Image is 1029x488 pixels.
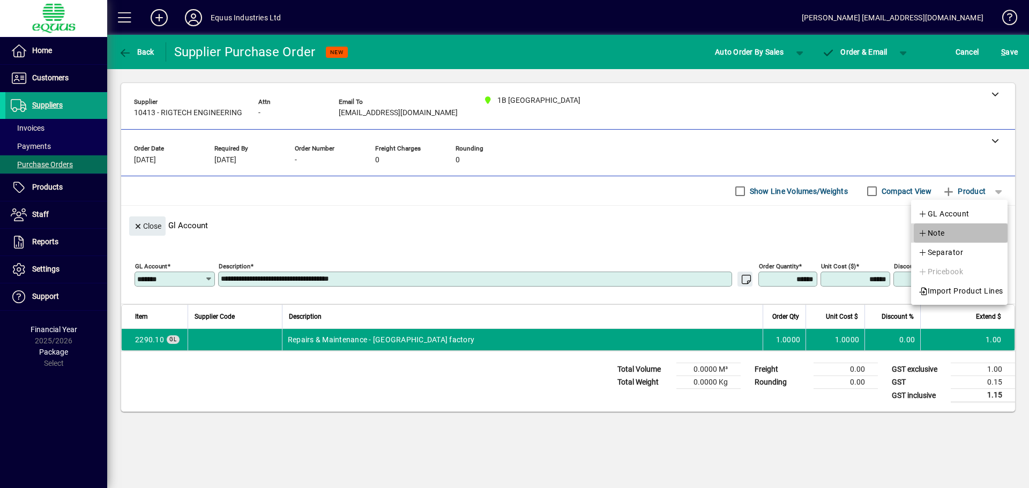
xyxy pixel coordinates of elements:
span: Pricebook [918,265,963,278]
button: GL Account [911,204,1008,223]
button: Import Product Lines [911,281,1008,301]
span: Import Product Lines [918,284,1003,297]
span: Note [918,227,945,239]
span: Separator [918,246,963,259]
button: Separator [911,243,1008,262]
button: Pricebook [911,262,1008,281]
button: Note [911,223,1008,243]
span: GL Account [918,207,970,220]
